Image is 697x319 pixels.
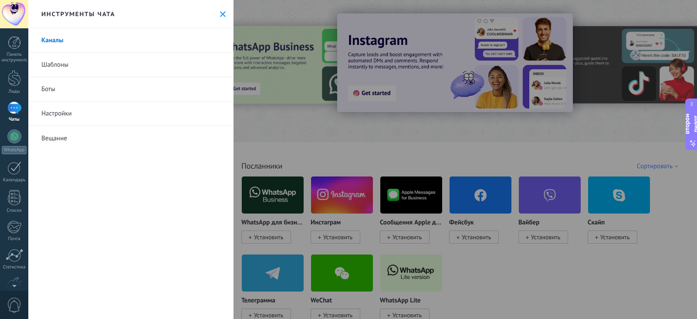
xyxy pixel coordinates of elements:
a: Настройки [28,102,233,126]
font: Каналы [41,36,64,44]
font: Инструменты чата [41,10,115,18]
font: Чаты [9,116,19,122]
font: Боты [41,85,55,93]
a: Боты [28,77,233,102]
font: Шаблоны [41,61,68,69]
font: Настройки [41,109,72,118]
a: Вещание [28,126,233,150]
font: WhatsApp [4,147,24,153]
font: Панель инструментов [2,51,30,63]
font: Статистика [3,264,26,270]
font: Вещание [41,134,67,143]
font: Календарь [3,177,26,183]
a: Каналы [28,28,233,53]
font: Лиды [8,88,20,95]
a: Шаблоны [28,53,233,77]
font: Списки [7,207,21,214]
font: Почта [8,236,20,242]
